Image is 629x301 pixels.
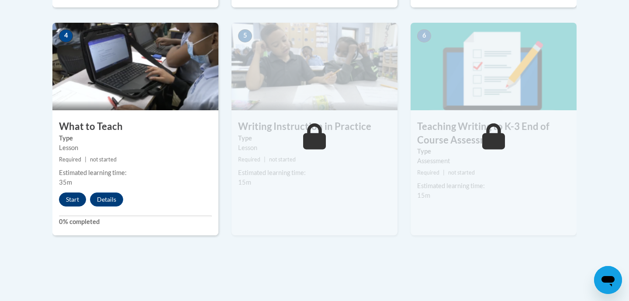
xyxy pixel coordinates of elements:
[238,143,391,153] div: Lesson
[59,168,212,178] div: Estimated learning time:
[59,156,81,163] span: Required
[238,156,260,163] span: Required
[59,192,86,206] button: Start
[448,169,475,176] span: not started
[90,192,123,206] button: Details
[238,168,391,178] div: Estimated learning time:
[594,266,622,294] iframe: Button to launch messaging window
[59,143,212,153] div: Lesson
[59,217,212,227] label: 0% completed
[59,178,72,186] span: 35m
[238,133,391,143] label: Type
[417,181,570,191] div: Estimated learning time:
[443,169,445,176] span: |
[59,133,212,143] label: Type
[269,156,296,163] span: not started
[238,29,252,42] span: 5
[232,120,397,133] h3: Writing Instruction in Practice
[90,156,117,163] span: not started
[417,169,439,176] span: Required
[232,23,397,110] img: Course Image
[417,29,431,42] span: 6
[417,192,430,199] span: 15m
[411,23,577,110] img: Course Image
[238,178,251,186] span: 15m
[85,156,86,163] span: |
[52,120,218,133] h3: What to Teach
[264,156,266,163] span: |
[411,120,577,147] h3: Teaching Writing to K-3 End of Course Assessment
[417,156,570,166] div: Assessment
[417,147,570,156] label: Type
[59,29,73,42] span: 4
[52,23,218,110] img: Course Image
